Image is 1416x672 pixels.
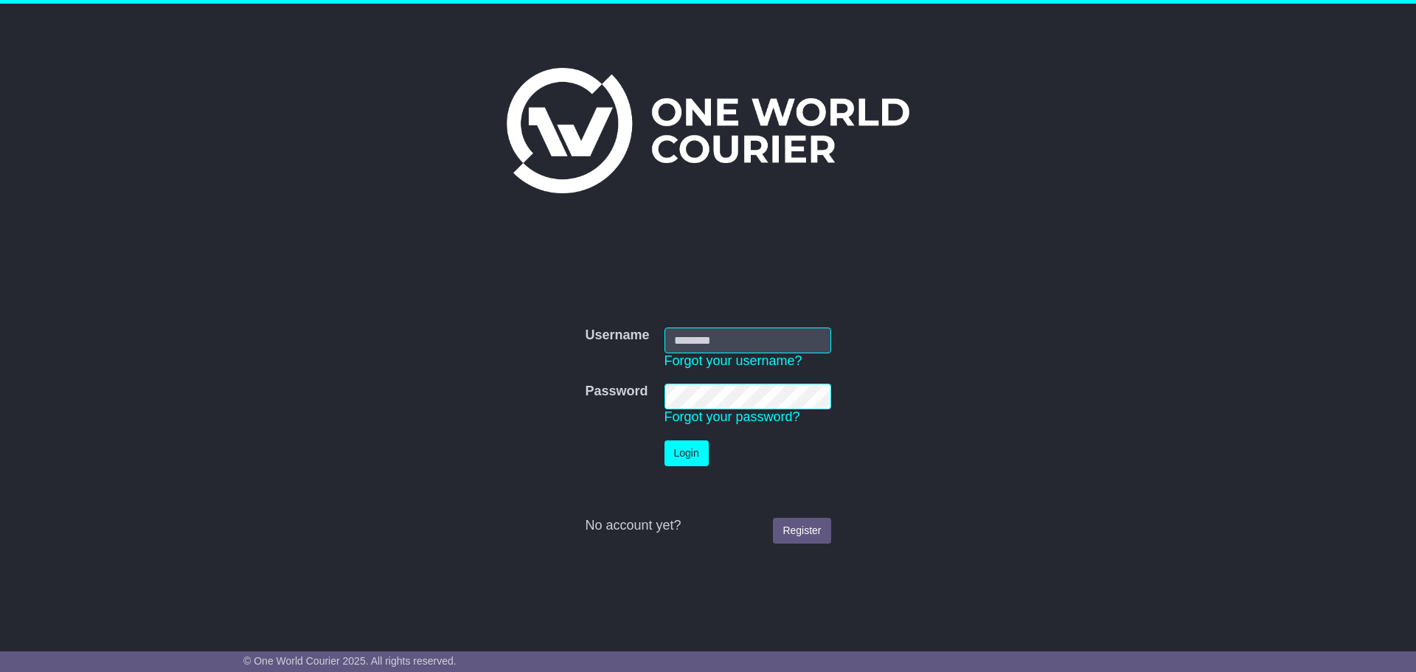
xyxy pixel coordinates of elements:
img: One World [507,68,909,193]
span: © One World Courier 2025. All rights reserved. [243,655,457,667]
a: Register [773,518,830,544]
button: Login [664,440,709,466]
div: No account yet? [585,518,830,534]
label: Username [585,328,649,344]
label: Password [585,384,648,400]
a: Forgot your password? [664,409,800,424]
a: Forgot your username? [664,353,802,368]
